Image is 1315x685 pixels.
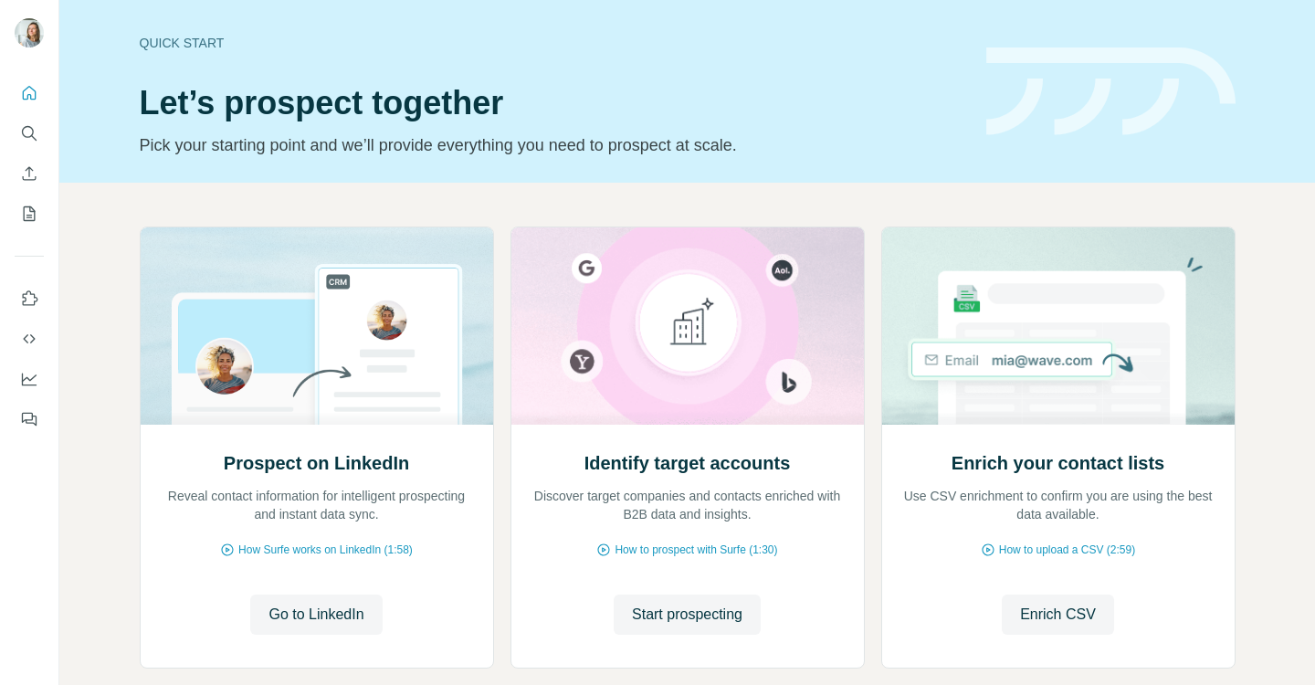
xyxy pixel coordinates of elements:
p: Pick your starting point and we’ll provide everything you need to prospect at scale. [140,132,964,158]
button: Enrich CSV [15,157,44,190]
img: Prospect on LinkedIn [140,227,494,425]
h2: Prospect on LinkedIn [224,450,409,476]
button: Start prospecting [614,595,761,635]
img: Identify target accounts [510,227,865,425]
img: Enrich your contact lists [881,227,1236,425]
button: Quick start [15,77,44,110]
button: Go to LinkedIn [250,595,382,635]
button: Feedback [15,403,44,436]
h2: Identify target accounts [584,450,791,476]
button: Search [15,117,44,150]
span: Start prospecting [632,604,742,626]
img: Avatar [15,18,44,47]
button: Use Surfe on LinkedIn [15,282,44,315]
img: banner [986,47,1236,136]
span: Enrich CSV [1020,604,1096,626]
p: Reveal contact information for intelligent prospecting and instant data sync. [159,487,475,523]
button: Enrich CSV [1002,595,1114,635]
span: How to prospect with Surfe (1:30) [615,542,777,558]
button: Use Surfe API [15,322,44,355]
button: Dashboard [15,363,44,395]
span: Go to LinkedIn [268,604,363,626]
p: Discover target companies and contacts enriched with B2B data and insights. [530,487,846,523]
span: How Surfe works on LinkedIn (1:58) [238,542,413,558]
h1: Let’s prospect together [140,85,964,121]
div: Quick start [140,34,964,52]
span: How to upload a CSV (2:59) [999,542,1135,558]
p: Use CSV enrichment to confirm you are using the best data available. [900,487,1216,523]
h2: Enrich your contact lists [952,450,1164,476]
button: My lists [15,197,44,230]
